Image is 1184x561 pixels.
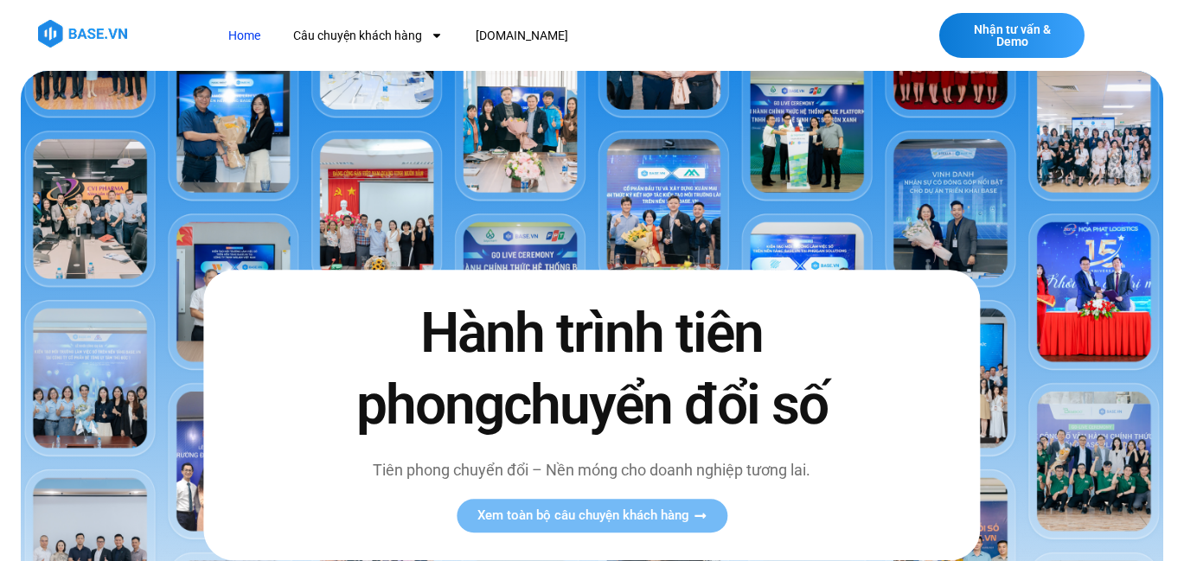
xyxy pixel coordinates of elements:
h2: Hành trình tiên phong [336,297,847,441]
p: Tiên phong chuyển đổi – Nền móng cho doanh nghiệp tương lai. [336,459,847,482]
span: Nhận tư vấn & Demo [957,23,1067,48]
span: Xem toàn bộ câu chuyện khách hàng [477,510,689,523]
span: chuyển đổi số [503,373,828,437]
a: Home [215,20,273,52]
nav: Menu [215,20,845,52]
a: Xem toàn bộ câu chuyện khách hàng [457,500,727,533]
a: [DOMAIN_NAME] [463,20,581,52]
a: Câu chuyện khách hàng [280,20,456,52]
a: Nhận tư vấn & Demo [939,13,1085,58]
